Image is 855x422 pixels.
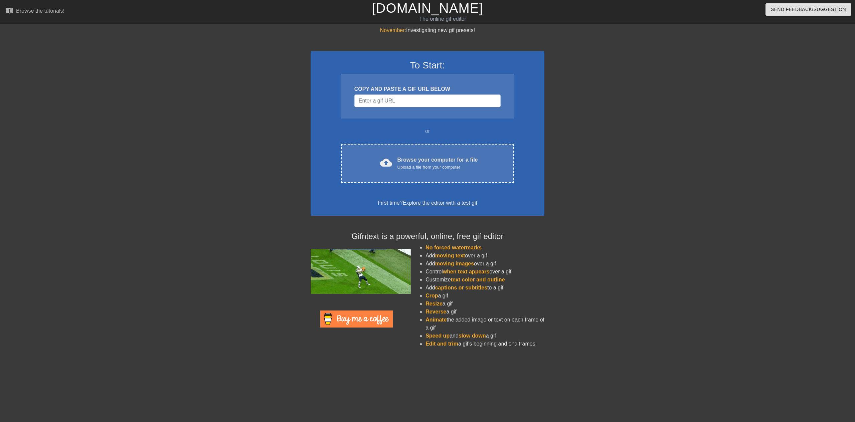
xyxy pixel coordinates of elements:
[435,253,465,258] span: moving text
[425,301,443,306] span: Resize
[425,276,544,284] li: Customize
[425,268,544,276] li: Control over a gif
[372,1,483,15] a: [DOMAIN_NAME]
[319,199,536,207] div: First time?
[425,332,544,340] li: and a gif
[397,156,478,171] div: Browse your computer for a file
[403,200,477,206] a: Explore the editor with a test gif
[459,333,486,339] span: slow down
[354,85,501,93] div: COPY AND PASTE A GIF URL BELOW
[435,285,487,290] span: captions or subtitles
[319,60,536,71] h3: To Start:
[425,309,446,314] span: Reverse
[443,269,490,274] span: when text appears
[425,252,544,260] li: Add over a gif
[380,27,406,33] span: November:
[425,300,544,308] li: a gif
[16,8,64,14] div: Browse the tutorials!
[425,317,447,323] span: Animate
[425,340,544,348] li: a gif's beginning and end frames
[765,3,851,16] button: Send Feedback/Suggestion
[397,164,478,171] div: Upload a file from your computer
[425,341,458,347] span: Edit and trim
[771,5,846,14] span: Send Feedback/Suggestion
[425,308,544,316] li: a gif
[328,127,527,135] div: or
[425,292,544,300] li: a gif
[5,6,13,14] span: menu_book
[425,284,544,292] li: Add to a gif
[425,333,450,339] span: Speed up
[311,249,411,294] img: football_small.gif
[435,261,474,266] span: moving images
[288,15,597,23] div: The online gif editor
[451,277,505,282] span: text color and outline
[311,26,544,34] div: Investigating new gif presets!
[425,260,544,268] li: Add over a gif
[425,316,544,332] li: the added image or text on each frame of a gif
[320,310,393,328] img: Buy Me A Coffee
[354,94,501,107] input: Username
[311,232,544,241] h4: Gifntext is a powerful, online, free gif editor
[380,157,392,169] span: cloud_upload
[425,293,438,298] span: Crop
[425,245,482,250] span: No forced watermarks
[5,6,64,17] a: Browse the tutorials!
